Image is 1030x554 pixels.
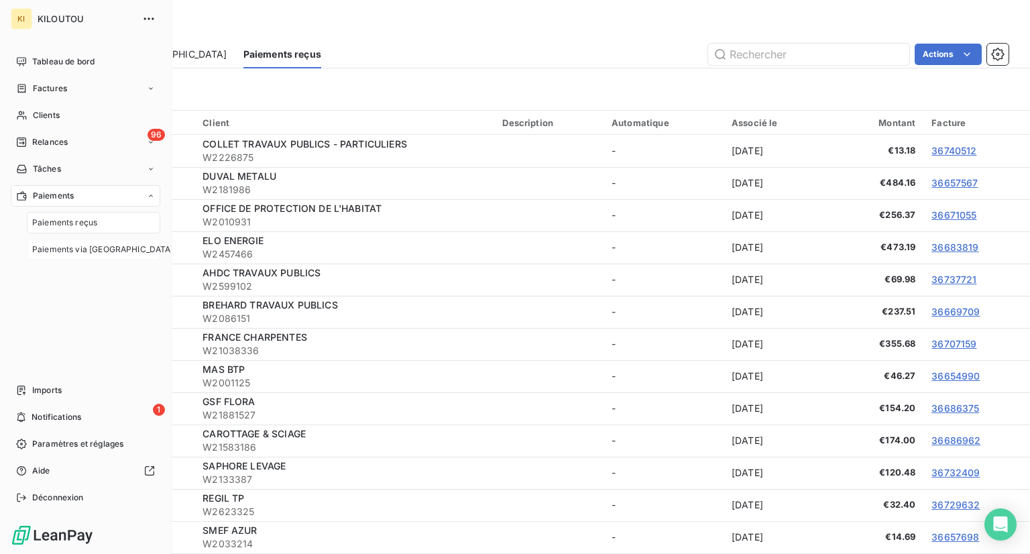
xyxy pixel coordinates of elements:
[203,537,486,551] span: W2033214
[604,392,724,425] td: -
[203,267,321,278] span: AHDC TRAVAUX PUBLICS
[604,296,724,328] td: -
[203,331,307,343] span: FRANCE CHARPENTES
[11,524,94,546] img: Logo LeanPay
[604,264,724,296] td: -
[931,241,978,253] a: 36683819
[203,215,486,229] span: W2010931
[32,438,123,450] span: Paramètres et réglages
[833,209,915,222] span: €256.37
[833,241,915,254] span: €473.19
[203,473,486,486] span: W2133387
[203,312,486,325] span: W2086151
[604,521,724,553] td: -
[33,163,61,175] span: Tâches
[604,489,724,521] td: -
[32,217,97,229] span: Paiements reçus
[833,531,915,544] span: €14.69
[203,280,486,293] span: W2599102
[604,328,724,360] td: -
[724,231,825,264] td: [DATE]
[203,117,486,128] div: Client
[724,296,825,328] td: [DATE]
[931,338,976,349] a: 36707159
[612,117,716,128] div: Automatique
[203,428,306,439] span: CAROTTAGE & SCIAGE
[604,135,724,167] td: -
[931,306,980,317] a: 36669709
[724,360,825,392] td: [DATE]
[203,344,486,357] span: W21038336
[203,396,255,407] span: GSF FLORA
[833,466,915,480] span: €120.48
[203,376,486,390] span: W2001125
[833,434,915,447] span: €174.00
[203,505,486,518] span: W2623325
[604,231,724,264] td: -
[203,408,486,422] span: W21881527
[724,328,825,360] td: [DATE]
[724,521,825,553] td: [DATE]
[604,167,724,199] td: -
[33,109,60,121] span: Clients
[203,460,286,472] span: SAPHORE LEVAGE
[931,499,980,510] a: 36729632
[604,457,724,489] td: -
[931,177,978,188] a: 36657567
[724,457,825,489] td: [DATE]
[203,170,276,182] span: DUVAL METALU
[33,82,67,95] span: Factures
[604,199,724,231] td: -
[604,425,724,457] td: -
[203,151,486,164] span: W2226875
[833,144,915,158] span: €13.18
[931,370,980,382] a: 36654990
[203,247,486,261] span: W2457466
[203,524,257,536] span: SMEF AZUR
[724,135,825,167] td: [DATE]
[148,129,165,141] span: 96
[724,199,825,231] td: [DATE]
[502,117,595,128] div: Description
[33,190,74,202] span: Paiements
[724,489,825,521] td: [DATE]
[915,44,982,65] button: Actions
[32,411,81,423] span: Notifications
[708,44,909,65] input: Rechercher
[32,136,68,148] span: Relances
[732,117,817,128] div: Associé le
[833,370,915,383] span: €46.27
[931,274,976,285] a: 36737721
[833,273,915,286] span: €69.98
[931,117,1022,128] div: Facture
[604,360,724,392] td: -
[931,209,976,221] a: 36671055
[203,364,245,375] span: MAS BTP
[203,235,264,246] span: ELO ENERGIE
[833,117,915,128] div: Montant
[833,176,915,190] span: €484.16
[32,384,62,396] span: Imports
[833,337,915,351] span: €355.68
[833,305,915,319] span: €237.51
[203,441,486,454] span: W21583186
[203,138,407,150] span: COLLET TRAVAUX PUBLICS - PARTICULIERS
[931,145,976,156] a: 36740512
[153,404,165,416] span: 1
[203,299,337,311] span: BREHARD TRAVAUX PUBLICS
[38,13,134,24] span: KILOUTOU
[11,8,32,30] div: KI
[833,402,915,415] span: €154.20
[724,167,825,199] td: [DATE]
[931,467,980,478] a: 36732409
[724,425,825,457] td: [DATE]
[833,498,915,512] span: €32.40
[243,48,321,61] span: Paiements reçus
[984,508,1017,541] div: Open Intercom Messenger
[203,203,382,214] span: OFFICE DE PROTECTION DE L'HABITAT
[32,465,50,477] span: Aide
[931,402,979,414] a: 36686375
[32,492,84,504] span: Déconnexion
[724,264,825,296] td: [DATE]
[32,56,95,68] span: Tableau de bord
